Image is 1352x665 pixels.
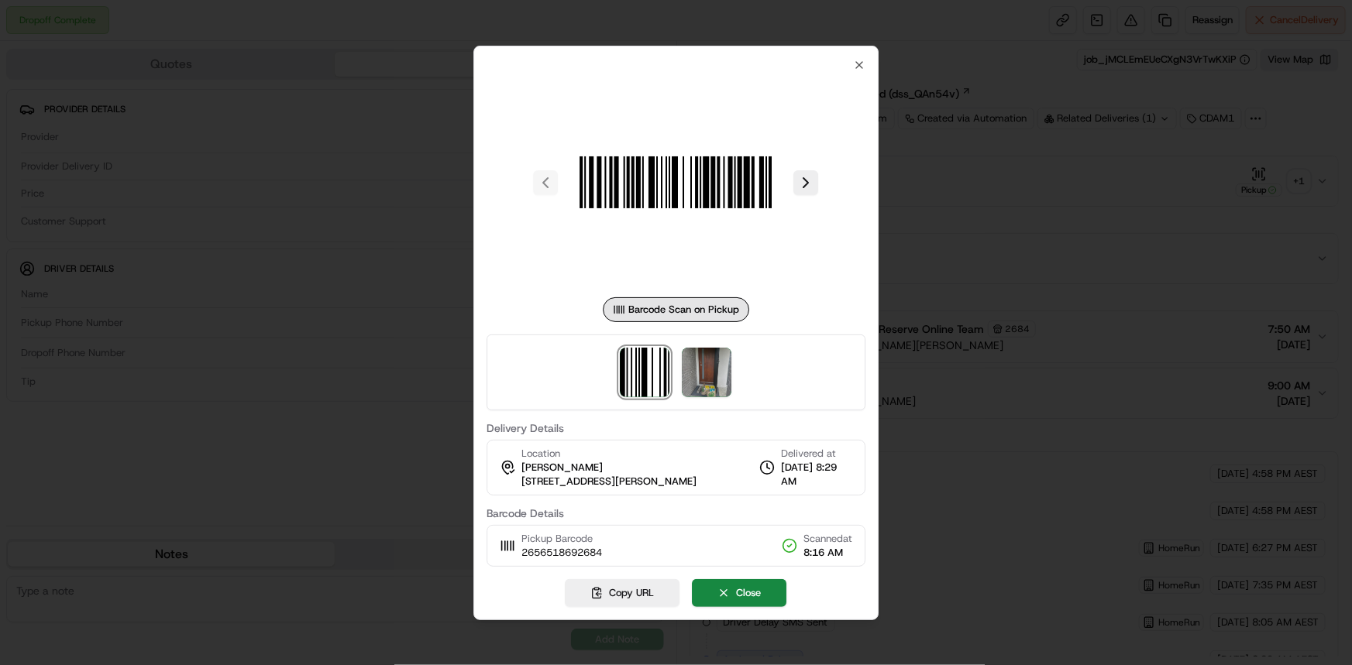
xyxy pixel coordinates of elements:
[566,579,680,607] button: Copy URL
[521,461,603,475] span: [PERSON_NAME]
[803,546,852,560] span: 8:16 AM
[603,297,749,322] div: Barcode Scan on Pickup
[693,579,787,607] button: Close
[521,475,697,488] span: [STREET_ADDRESS][PERSON_NAME]
[521,546,602,560] span: 2656518692684
[487,423,866,434] label: Delivery Details
[565,71,788,294] img: barcode_scan_on_pickup image
[683,348,732,397] img: photo_proof_of_delivery image
[781,447,852,461] span: Delivered at
[521,532,602,546] span: Pickup Barcode
[621,348,670,397] img: barcode_scan_on_pickup image
[803,532,852,546] span: Scanned at
[521,447,560,461] span: Location
[781,461,852,488] span: [DATE] 8:29 AM
[487,508,866,519] label: Barcode Details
